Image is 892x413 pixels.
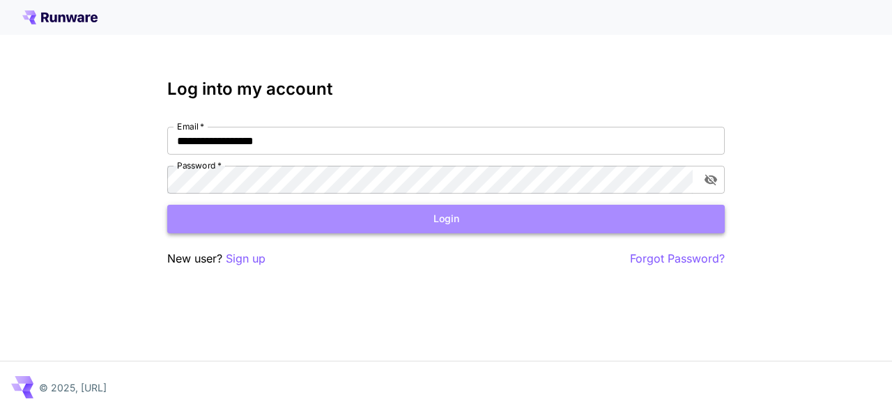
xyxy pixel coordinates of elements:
[630,250,725,267] button: Forgot Password?
[167,250,266,267] p: New user?
[167,205,725,233] button: Login
[177,120,204,132] label: Email
[698,167,723,192] button: toggle password visibility
[177,159,222,171] label: Password
[167,79,725,99] h3: Log into my account
[39,380,107,395] p: © 2025, [URL]
[226,250,266,267] button: Sign up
